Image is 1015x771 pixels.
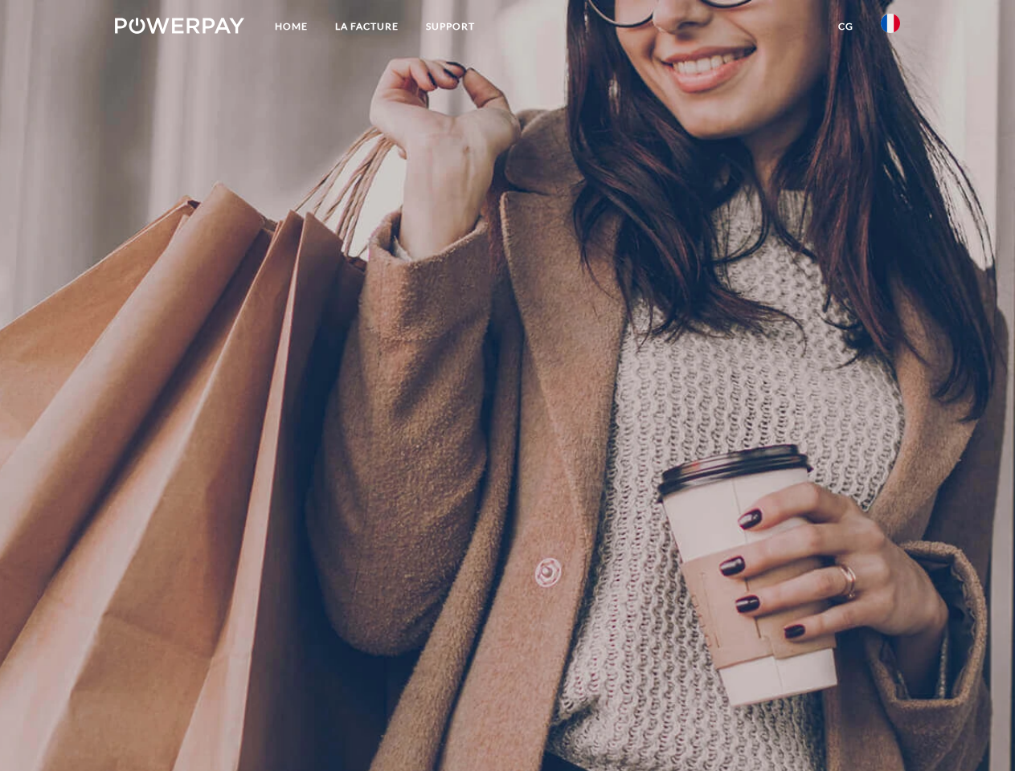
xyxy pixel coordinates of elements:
[321,12,412,41] a: LA FACTURE
[261,12,321,41] a: Home
[412,12,489,41] a: Support
[825,12,867,41] a: CG
[881,14,900,33] img: fr
[115,18,244,34] img: logo-powerpay-white.svg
